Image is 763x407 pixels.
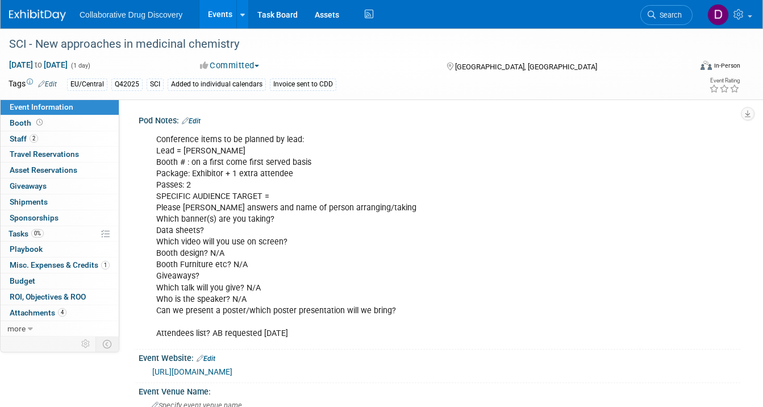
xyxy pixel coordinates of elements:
img: ExhibitDay [9,10,66,21]
div: In-Person [714,61,740,70]
a: Search [640,5,693,25]
img: Format-Inperson.png [701,61,712,70]
span: 1 [101,261,110,269]
td: Tags [9,78,57,91]
span: Search [656,11,682,19]
td: Personalize Event Tab Strip [76,337,96,351]
span: Giveaways [10,181,47,190]
span: ROI, Objectives & ROO [10,292,86,301]
a: Sponsorships [1,210,119,226]
span: Staff [10,134,38,143]
button: Committed [196,60,264,72]
a: Shipments [1,194,119,210]
span: Budget [10,276,35,285]
a: Asset Reservations [1,163,119,178]
a: Edit [38,80,57,88]
a: Budget [1,273,119,289]
div: Added to individual calendars [168,78,266,90]
div: Conference items to be planned by lead: Lead = [PERSON_NAME] Booth # : on a first come first serv... [148,128,623,345]
div: Event Venue Name: [139,383,740,397]
div: Invoice sent to CDD [270,78,336,90]
span: 0% [31,229,44,238]
a: Playbook [1,242,119,257]
span: Booth not reserved yet [34,118,45,127]
span: Shipments [10,197,48,206]
img: Daniel Castro [707,4,729,26]
span: Booth [10,118,45,127]
a: Edit [197,355,215,363]
span: [GEOGRAPHIC_DATA], [GEOGRAPHIC_DATA] [455,63,597,71]
div: Q42025 [111,78,143,90]
a: Edit [182,117,201,125]
span: Event Information [10,102,73,111]
a: Attachments4 [1,305,119,321]
span: Sponsorships [10,213,59,222]
span: Misc. Expenses & Credits [10,260,110,269]
span: (1 day) [70,62,90,69]
span: more [7,324,26,333]
span: [DATE] [DATE] [9,60,68,70]
div: Event Website: [139,350,740,364]
span: Playbook [10,244,43,254]
a: Staff2 [1,131,119,147]
div: EU/Central [67,78,107,90]
a: Event Information [1,99,119,115]
a: Misc. Expenses & Credits1 [1,258,119,273]
div: SCI [147,78,164,90]
a: [URL][DOMAIN_NAME] [152,367,232,376]
div: Event Format [632,59,740,76]
span: Collaborative Drug Discovery [80,10,182,19]
span: Asset Reservations [10,165,77,175]
a: ROI, Objectives & ROO [1,289,119,305]
span: 2 [30,134,38,143]
div: SCI - New approaches in medicinal chemistry [5,34,678,55]
td: Toggle Event Tabs [96,337,119,351]
span: to [33,60,44,69]
span: Tasks [9,229,44,238]
a: Booth [1,115,119,131]
span: 4 [58,308,66,317]
span: Travel Reservations [10,149,79,159]
a: Travel Reservations [1,147,119,162]
a: Giveaways [1,178,119,194]
a: Tasks0% [1,226,119,242]
span: Attachments [10,308,66,317]
div: Pod Notes: [139,112,740,127]
a: more [1,321,119,337]
div: Event Rating [709,78,740,84]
